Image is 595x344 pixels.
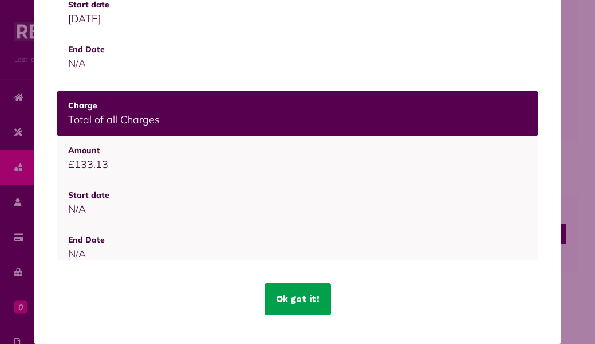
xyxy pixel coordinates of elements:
[57,225,538,270] td: N/A
[57,181,538,225] td: N/A
[265,283,331,315] button: Ok got it!
[57,35,538,80] td: N/A
[57,91,538,136] td: Total of all Charges
[57,136,538,181] td: £133.13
